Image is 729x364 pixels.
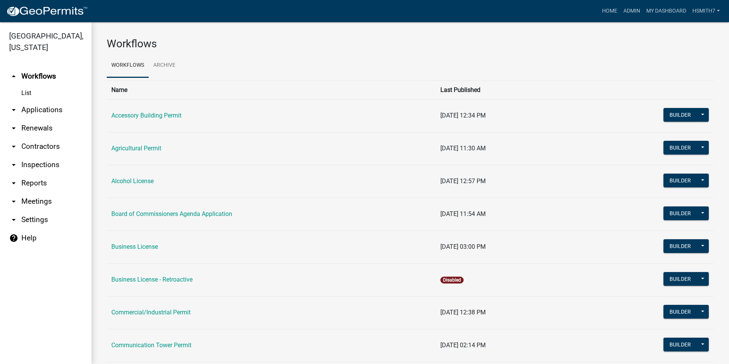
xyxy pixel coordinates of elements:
[107,81,436,99] th: Name
[663,174,697,187] button: Builder
[111,112,181,119] a: Accessory Building Permit
[107,37,714,50] h3: Workflows
[440,210,486,217] span: [DATE] 11:54 AM
[620,4,643,18] a: Admin
[9,215,18,224] i: arrow_drop_down
[663,239,697,253] button: Builder
[9,105,18,114] i: arrow_drop_down
[440,177,486,185] span: [DATE] 12:57 PM
[9,72,18,81] i: arrow_drop_up
[149,53,180,78] a: Archive
[663,206,697,220] button: Builder
[663,305,697,319] button: Builder
[663,272,697,286] button: Builder
[111,309,191,316] a: Commercial/Industrial Permit
[9,197,18,206] i: arrow_drop_down
[9,179,18,188] i: arrow_drop_down
[643,4,689,18] a: My Dashboard
[663,141,697,155] button: Builder
[9,160,18,169] i: arrow_drop_down
[111,341,191,349] a: Communication Tower Permit
[440,243,486,250] span: [DATE] 03:00 PM
[663,108,697,122] button: Builder
[440,112,486,119] span: [DATE] 12:34 PM
[111,177,154,185] a: Alcohol License
[111,145,161,152] a: Agricultural Permit
[9,142,18,151] i: arrow_drop_down
[107,53,149,78] a: Workflows
[9,124,18,133] i: arrow_drop_down
[440,309,486,316] span: [DATE] 12:38 PM
[111,210,232,217] a: Board of Commissioners Agenda Application
[440,277,464,283] span: Disabled
[440,145,486,152] span: [DATE] 11:30 AM
[599,4,620,18] a: Home
[689,4,723,18] a: hsmith7
[111,243,158,250] a: Business License
[440,341,486,349] span: [DATE] 02:14 PM
[9,234,18,243] i: help
[436,81,574,99] th: Last Published
[663,338,697,351] button: Builder
[111,276,193,283] a: Business License - Retroactive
